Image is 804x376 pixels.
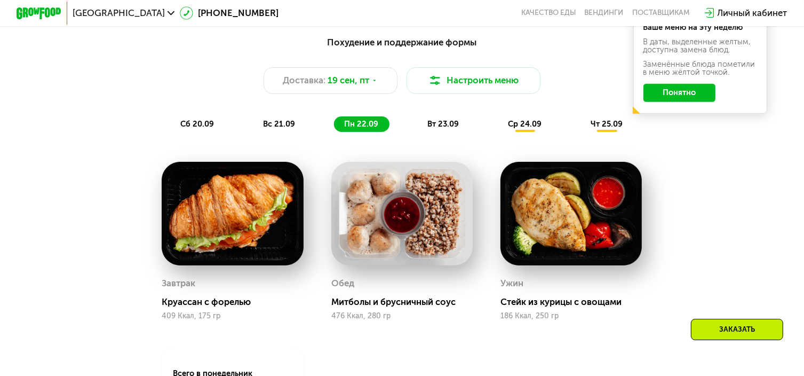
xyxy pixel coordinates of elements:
span: 19 сен, пт [328,74,369,87]
div: Заказать [691,319,783,340]
span: вт 23.09 [427,119,459,129]
button: Настроить меню [407,67,540,94]
span: пн 22.09 [344,119,378,129]
a: Качество еды [521,9,576,18]
div: 409 Ккал, 175 гр [162,312,303,320]
div: Стейк из курицы с овощами [500,296,651,308]
div: Митболы и брусничный соус [331,296,482,308]
div: 186 Ккал, 250 гр [500,312,642,320]
div: Заменённые блюда пометили в меню жёлтой точкой. [643,60,758,76]
span: чт 25.09 [591,119,623,129]
span: Доставка: [283,74,325,87]
button: Понятно [643,84,715,101]
div: 476 Ккал, 280 гр [331,312,473,320]
div: В даты, выделенные желтым, доступна замена блюд. [643,38,758,53]
span: ср 24.09 [508,119,542,129]
div: Круассан с форелью [162,296,312,308]
span: сб 20.09 [180,119,214,129]
div: поставщикам [632,9,690,18]
span: вс 21.09 [263,119,295,129]
a: [PHONE_NUMBER] [180,6,278,20]
div: Обед [331,275,354,292]
a: Вендинги [585,9,624,18]
div: Завтрак [162,275,195,292]
div: Личный кабинет [718,6,787,20]
div: Похудение и поддержание формы [71,35,733,49]
div: Ужин [500,275,523,292]
span: [GEOGRAPHIC_DATA] [73,9,165,18]
div: Ваше меню на эту неделю [643,23,758,32]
